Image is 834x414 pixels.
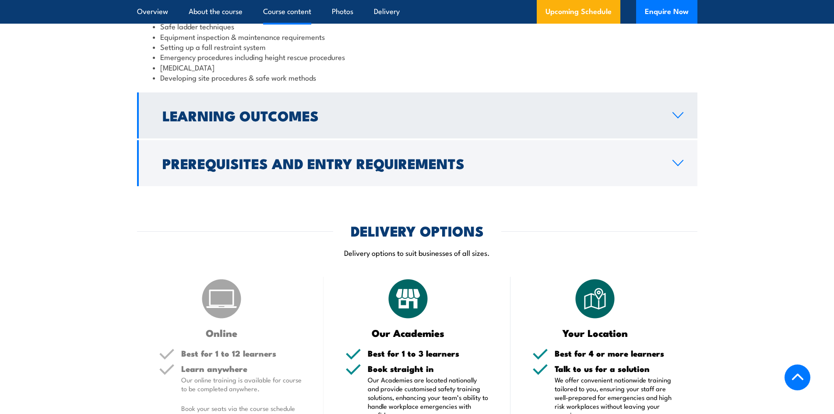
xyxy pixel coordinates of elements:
[153,52,682,62] li: Emergency procedures including height rescue procedures
[368,364,489,373] h5: Book straight in
[368,349,489,357] h5: Best for 1 to 3 learners
[153,32,682,42] li: Equipment inspection & maintenance requirements
[345,328,471,338] h3: Our Academies
[181,375,302,393] p: Our online training is available for course to be completed anywhere.
[153,62,682,72] li: [MEDICAL_DATA]
[532,328,658,338] h3: Your Location
[153,42,682,52] li: Setting up a fall restraint system
[137,140,697,186] a: Prerequisites and Entry Requirements
[181,364,302,373] h5: Learn anywhere
[159,328,285,338] h3: Online
[153,21,682,31] li: Safe ladder techniques
[137,248,697,258] p: Delivery options to suit businesses of all sizes.
[162,109,658,121] h2: Learning Outcomes
[351,224,484,237] h2: DELIVERY OPTIONS
[555,364,676,373] h5: Talk to us for a solution
[181,349,302,357] h5: Best for 1 to 12 learners
[162,157,658,169] h2: Prerequisites and Entry Requirements
[555,349,676,357] h5: Best for 4 or more learners
[137,92,697,138] a: Learning Outcomes
[153,72,682,82] li: Developing site procedures & safe work methods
